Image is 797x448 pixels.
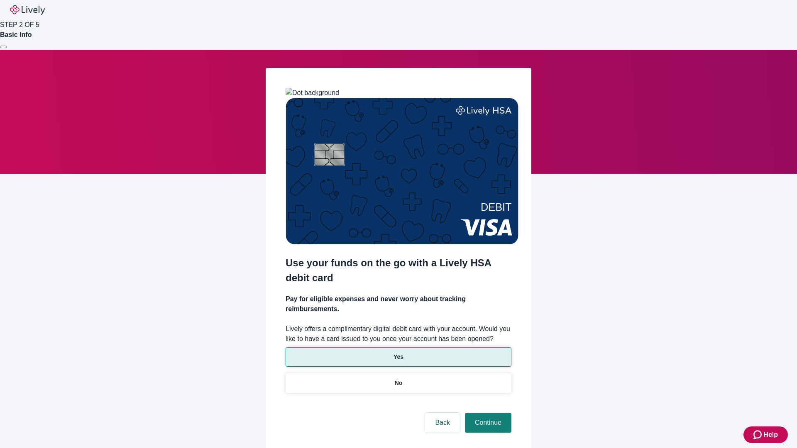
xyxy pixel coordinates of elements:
[10,5,45,15] img: Lively
[743,426,788,443] button: Zendesk support iconHelp
[425,413,460,433] button: Back
[394,353,403,361] p: Yes
[286,256,511,285] h2: Use your funds on the go with a Lively HSA debit card
[286,294,511,314] h4: Pay for eligible expenses and never worry about tracking reimbursements.
[763,430,778,440] span: Help
[753,430,763,440] svg: Zendesk support icon
[395,379,403,387] p: No
[465,413,511,433] button: Continue
[286,324,511,344] label: Lively offers a complimentary digital debit card with your account. Would you like to have a card...
[286,347,511,367] button: Yes
[286,98,518,244] img: Debit card
[286,373,511,393] button: No
[286,88,339,98] img: Dot background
